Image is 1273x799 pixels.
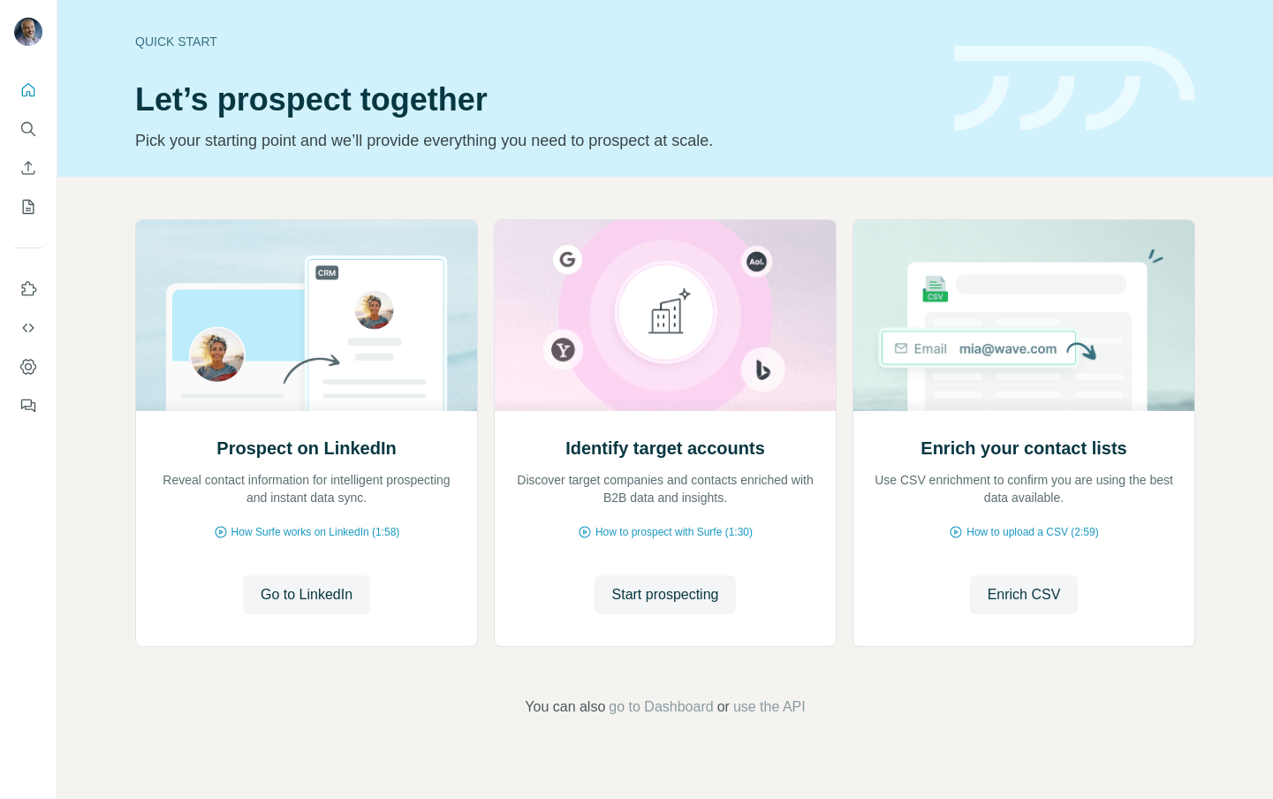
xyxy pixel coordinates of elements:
h2: Enrich your contact lists [921,436,1126,460]
button: Go to LinkedIn [243,575,370,614]
button: Dashboard [14,351,42,383]
img: Prospect on LinkedIn [135,220,478,411]
p: Use CSV enrichment to confirm you are using the best data available. [871,471,1177,506]
img: Avatar [14,18,42,46]
button: go to Dashboard [609,696,713,718]
button: My lists [14,191,42,223]
button: Use Surfe API [14,312,42,344]
p: Pick your starting point and we’ll provide everything you need to prospect at scale. [135,128,933,153]
p: Discover target companies and contacts enriched with B2B data and insights. [512,471,818,506]
span: You can also [525,696,605,718]
span: Go to LinkedIn [261,584,352,605]
img: banner [954,46,1195,132]
button: Enrich CSV [970,575,1079,614]
span: How to prospect with Surfe (1:30) [595,524,753,540]
span: How to upload a CSV (2:59) [966,524,1098,540]
img: Identify target accounts [494,220,837,411]
h1: Let’s prospect together [135,82,933,118]
span: Enrich CSV [988,584,1061,605]
button: Quick start [14,74,42,106]
button: Use Surfe on LinkedIn [14,273,42,305]
span: Start prospecting [612,584,719,605]
h2: Prospect on LinkedIn [216,436,396,460]
p: Reveal contact information for intelligent prospecting and instant data sync. [154,471,459,506]
button: Search [14,113,42,145]
button: Start prospecting [595,575,737,614]
button: Enrich CSV [14,152,42,184]
button: use the API [733,696,806,718]
div: Quick start [135,33,933,50]
span: How Surfe works on LinkedIn (1:58) [231,524,400,540]
span: or [717,696,730,718]
img: Enrich your contact lists [852,220,1195,411]
button: Feedback [14,390,42,422]
h2: Identify target accounts [565,436,765,460]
